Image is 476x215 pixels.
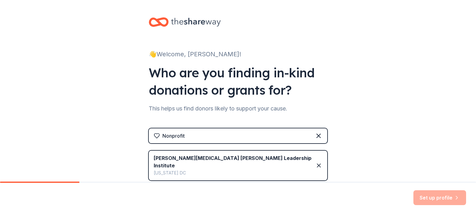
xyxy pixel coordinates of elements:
div: [US_STATE] DC [154,169,315,177]
div: This helps us find donors likely to support your cause. [149,104,327,114]
div: 👋 Welcome, [PERSON_NAME]! [149,49,327,59]
div: Who are you finding in-kind donations or grants for? [149,64,327,99]
div: [PERSON_NAME][MEDICAL_DATA] [PERSON_NAME] Leadership Institute [154,154,315,169]
div: Nonprofit [162,132,185,140]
